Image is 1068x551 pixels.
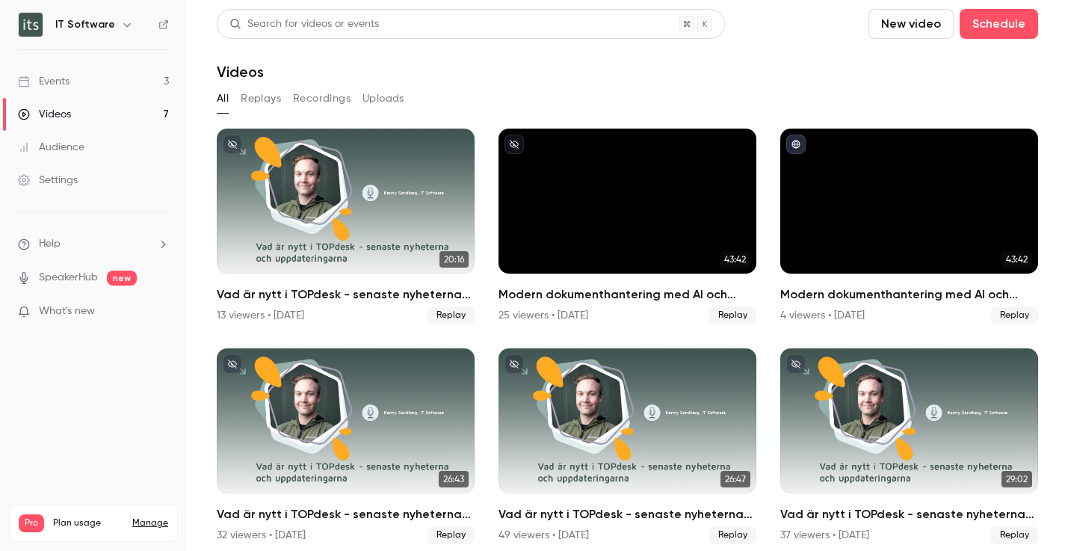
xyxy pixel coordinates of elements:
[18,107,71,122] div: Videos
[868,9,954,39] button: New video
[362,87,404,111] button: Uploads
[217,308,304,323] div: 13 viewers • [DATE]
[504,135,524,154] button: unpublished
[439,471,469,487] span: 26:43
[217,129,475,324] a: 20:16Vad är nytt i TOPdesk - senaste nyheterna och uppdateringarna13 viewers • [DATE]Replay
[132,517,168,529] a: Manage
[498,308,588,323] div: 25 viewers • [DATE]
[217,528,306,543] div: 32 viewers • [DATE]
[709,526,756,544] span: Replay
[19,514,44,532] span: Pro
[439,251,469,268] span: 20:16
[427,307,475,324] span: Replay
[217,286,475,304] h2: Vad är nytt i TOPdesk - senaste nyheterna och uppdateringarna
[780,348,1038,544] li: Vad är nytt i TOPdesk - senaste nyheterna och uppdateringarna
[991,307,1038,324] span: Replay
[241,87,281,111] button: Replays
[498,528,589,543] div: 49 viewers • [DATE]
[780,129,1038,324] li: Modern dokumenthantering med AI och metadatataggning
[780,308,865,323] div: 4 viewers • [DATE]
[498,129,756,324] a: 43:42Modern dokumenthantering med AI och metadatataggning25 viewers • [DATE]Replay
[427,526,475,544] span: Replay
[1001,471,1032,487] span: 29:02
[18,74,70,89] div: Events
[293,87,351,111] button: Recordings
[498,286,756,304] h2: Modern dokumenthantering med AI och metadatataggning
[786,135,806,154] button: published
[223,135,242,154] button: unpublished
[53,517,123,529] span: Plan usage
[217,63,264,81] h1: Videos
[720,471,750,487] span: 26:47
[498,129,756,324] li: Modern dokumenthantering med AI och metadatataggning
[217,348,475,544] a: 26:43Vad är nytt i TOPdesk - senaste nyheterna och uppdateringarna32 viewers • [DATE]Replay
[217,87,229,111] button: All
[229,16,379,32] div: Search for videos or events
[498,348,756,544] a: 26:47Vad är nytt i TOPdesk - senaste nyheterna och uppdateringarna49 viewers • [DATE]Replay
[107,271,137,286] span: new
[960,9,1038,39] button: Schedule
[18,140,84,155] div: Audience
[504,354,524,374] button: unpublished
[217,9,1038,542] section: Videos
[39,270,98,286] a: SpeakerHub
[39,304,95,319] span: What's new
[19,13,43,37] img: IT Software
[991,526,1038,544] span: Replay
[217,129,475,324] li: Vad är nytt i TOPdesk - senaste nyheterna och uppdateringarna
[498,505,756,523] h2: Vad är nytt i TOPdesk - senaste nyheterna och uppdateringarna
[780,286,1038,304] h2: Modern dokumenthantering med AI och metadatataggning
[55,17,115,32] h6: IT Software
[217,505,475,523] h2: Vad är nytt i TOPdesk - senaste nyheterna och uppdateringarna
[39,236,61,252] span: Help
[217,348,475,544] li: Vad är nytt i TOPdesk - senaste nyheterna och uppdateringarna
[780,528,869,543] div: 37 viewers • [DATE]
[18,236,169,252] li: help-dropdown-opener
[780,348,1038,544] a: 29:02Vad är nytt i TOPdesk - senaste nyheterna och uppdateringarna37 viewers • [DATE]Replay
[151,305,169,318] iframe: Noticeable Trigger
[786,354,806,374] button: unpublished
[18,173,78,188] div: Settings
[780,505,1038,523] h2: Vad är nytt i TOPdesk - senaste nyheterna och uppdateringarna
[1001,251,1032,268] span: 43:42
[720,251,750,268] span: 43:42
[780,129,1038,324] a: 43:42Modern dokumenthantering med AI och metadatataggning4 viewers • [DATE]Replay
[223,354,242,374] button: unpublished
[709,307,756,324] span: Replay
[498,348,756,544] li: Vad är nytt i TOPdesk - senaste nyheterna och uppdateringarna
